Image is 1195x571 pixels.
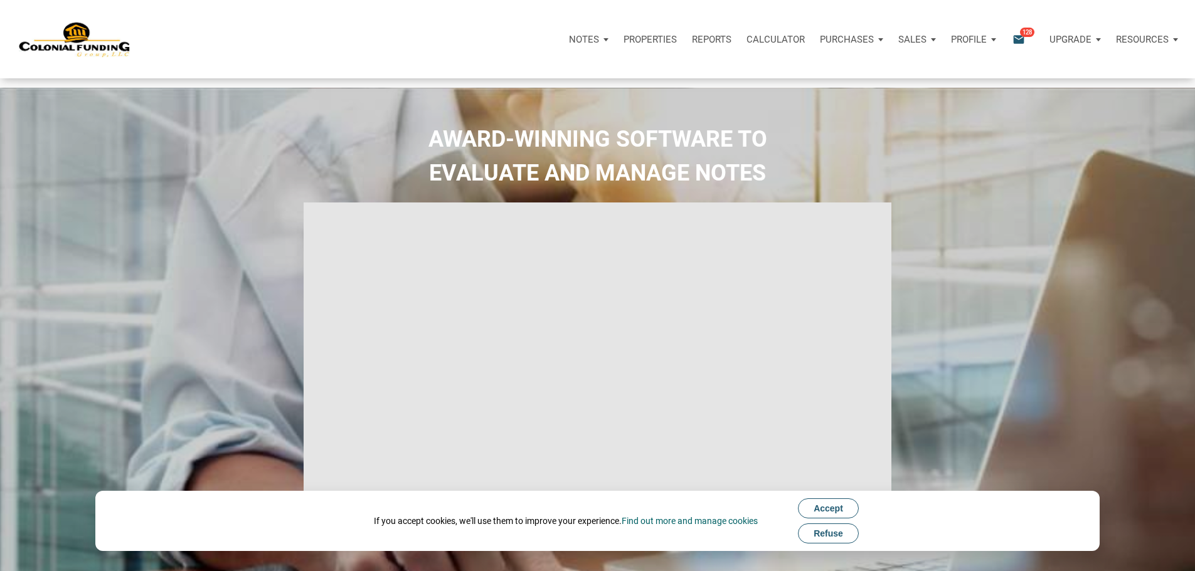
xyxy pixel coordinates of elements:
a: Find out more and manage cookies [622,516,758,526]
span: Accept [814,503,843,513]
span: Refuse [814,528,843,538]
div: If you accept cookies, we'll use them to improve your experience. [374,515,758,527]
button: Accept [798,498,859,518]
button: Refuse [798,523,859,543]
